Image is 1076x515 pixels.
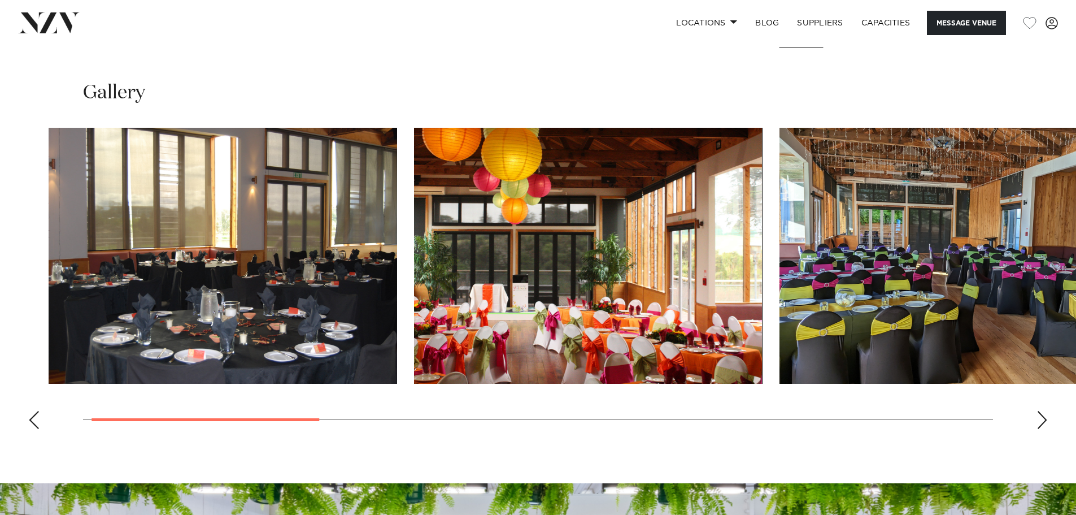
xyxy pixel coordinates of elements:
button: Message Venue [927,11,1006,35]
swiper-slide: 2 / 10 [414,128,763,384]
swiper-slide: 1 / 10 [49,128,397,384]
img: nzv-logo.png [18,12,80,33]
h2: Gallery [83,80,145,106]
a: Locations [667,11,746,35]
a: Capacities [852,11,920,35]
a: BLOG [746,11,788,35]
a: SUPPLIERS [788,11,852,35]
